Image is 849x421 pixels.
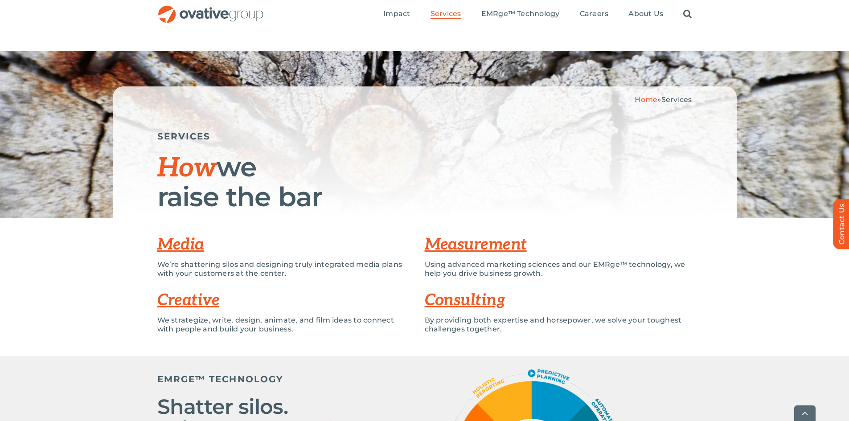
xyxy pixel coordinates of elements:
[425,235,527,254] a: Measurement
[157,374,371,384] h5: EMRGE™ TECHNOLOGY
[635,95,657,104] a: Home
[481,9,560,19] a: EMRge™ Technology
[580,9,609,19] a: Careers
[628,9,663,19] a: About Us
[661,95,692,104] span: Services
[481,9,560,18] span: EMRge™ Technology
[383,9,410,19] a: Impact
[157,235,204,254] a: Media
[383,9,410,18] span: Impact
[157,260,411,278] p: We’re shattering silos and designing truly integrated media plans with your customers at the center.
[683,9,692,19] a: Search
[628,9,663,18] span: About Us
[425,290,505,310] a: Consulting
[580,9,609,18] span: Careers
[157,131,692,142] h5: SERVICES
[157,316,411,334] p: We strategize, write, design, animate, and film ideas to connect with people and build your busin...
[425,316,692,334] p: By providing both expertise and horsepower, we solve your toughest challenges together.
[431,9,461,19] a: Services
[157,4,264,13] a: OG_Full_horizontal_RGB
[157,152,217,184] span: How
[157,290,220,310] a: Creative
[635,95,692,104] span: »
[431,9,461,18] span: Services
[157,153,692,211] h1: we raise the bar
[425,260,692,278] p: Using advanced marketing sciences and our EMRge™ technology, we help you drive business growth.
